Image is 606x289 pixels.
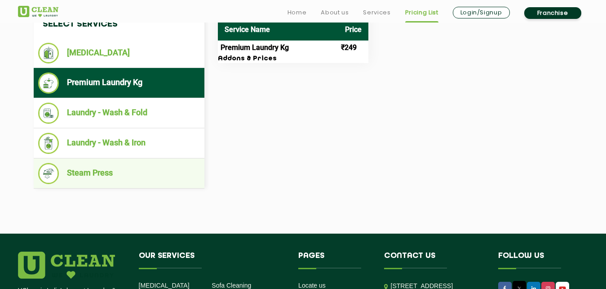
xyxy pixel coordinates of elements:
li: [MEDICAL_DATA] [38,43,200,63]
a: Services [363,7,390,18]
img: Premium Laundry Kg [38,72,59,94]
a: About us [321,7,349,18]
a: Sofa Cleaning [212,282,251,289]
a: [MEDICAL_DATA] [139,282,190,289]
h4: Pages [298,252,371,269]
img: Laundry - Wash & Iron [38,133,59,154]
li: Premium Laundry Kg [38,72,200,94]
a: Locate us [298,282,326,289]
li: Steam Press [38,163,200,184]
th: Price [338,18,368,41]
a: Login/Signup [453,7,510,18]
img: logo.png [18,252,115,279]
a: Pricing List [405,7,438,18]
img: UClean Laundry and Dry Cleaning [18,6,58,17]
a: Franchise [524,7,581,19]
img: Laundry - Wash & Fold [38,103,59,124]
h4: Contact us [384,252,485,269]
th: Service Name [218,18,338,41]
td: ₹249 [338,41,368,55]
li: Laundry - Wash & Fold [38,103,200,124]
li: Laundry - Wash & Iron [38,133,200,154]
td: Premium Laundry Kg [218,41,338,55]
h4: Our Services [139,252,285,269]
h4: Select Services [34,10,204,38]
img: Steam Press [38,163,59,184]
h4: Follow us [498,252,577,269]
a: Home [288,7,307,18]
img: Dry Cleaning [38,43,59,63]
h3: Addons & Prices [218,55,368,63]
